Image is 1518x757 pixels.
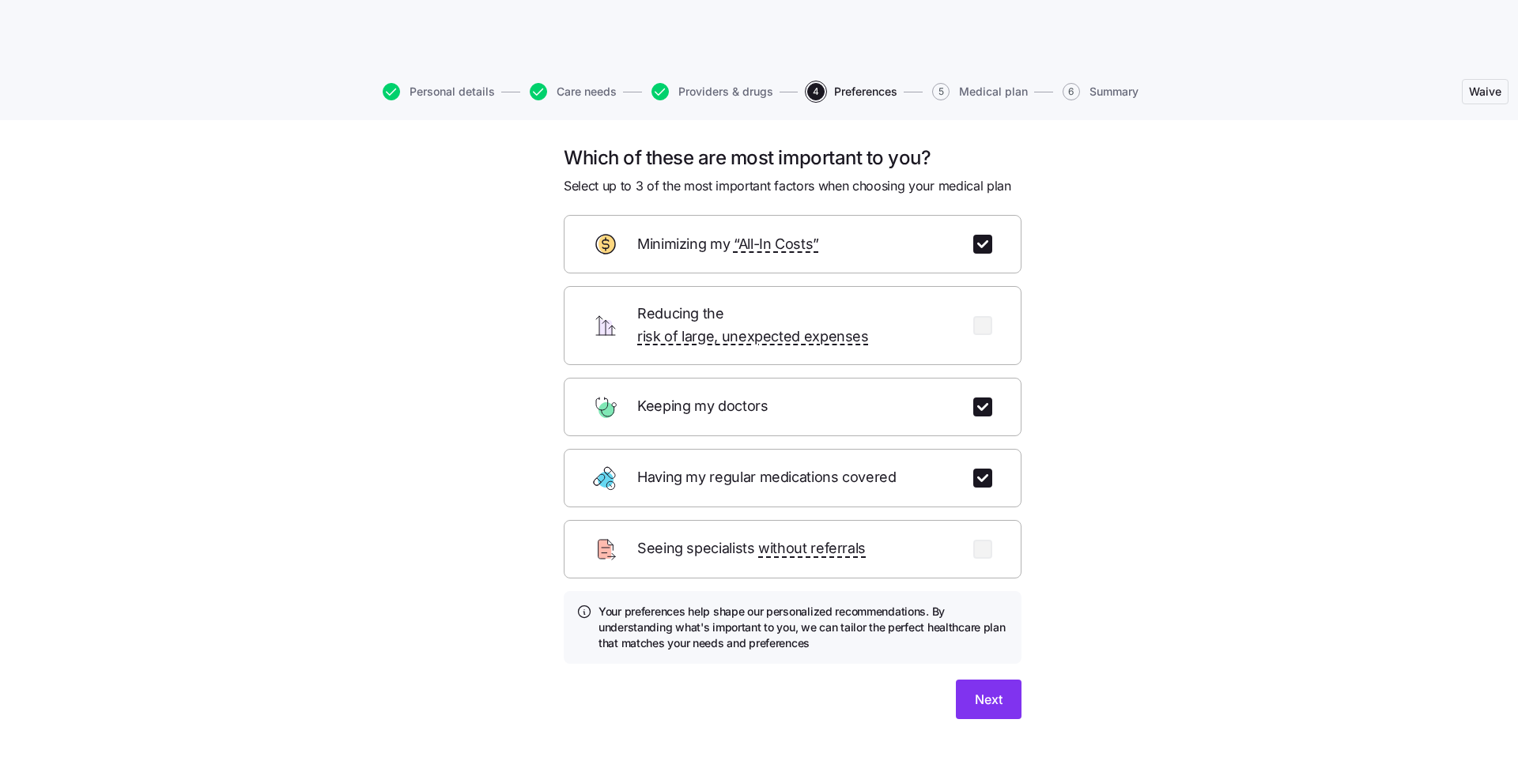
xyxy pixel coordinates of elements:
span: Preferences [834,86,897,97]
button: Personal details [383,83,495,100]
a: Personal details [379,83,495,100]
h1: Which of these are most important to you? [564,145,1021,170]
a: Providers & drugs [648,83,773,100]
span: Keeping my doctors [637,395,772,418]
span: 6 [1063,83,1080,100]
span: Personal details [410,86,495,97]
button: 6Summary [1063,83,1138,100]
a: 4Preferences [804,83,897,100]
span: Waive [1469,84,1501,100]
button: Next [956,680,1021,719]
span: Select up to 3 of the most important factors when choosing your medical plan [564,176,1011,196]
button: Care needs [530,83,617,100]
button: Waive [1462,79,1509,104]
span: without referrals [758,537,866,560]
a: Care needs [527,83,617,100]
button: 4Preferences [807,83,897,100]
span: Medical plan [959,86,1028,97]
span: Providers & drugs [678,86,773,97]
span: Next [975,690,1003,709]
span: “All-In Costs” [734,233,819,256]
span: Reducing the [637,303,954,348]
span: 5 [932,83,950,100]
span: Seeing specialists [637,537,866,560]
span: Summary [1089,86,1138,97]
span: Having my regular medications covered [637,466,900,489]
span: Minimizing my [637,233,819,256]
h4: Your preferences help shape our personalized recommendations. By understanding what's important t... [599,604,1009,652]
button: 5Medical plan [932,83,1028,100]
span: Care needs [557,86,617,97]
span: risk of large, unexpected expenses [637,326,869,348]
span: 4 [807,83,825,100]
button: Providers & drugs [651,83,773,100]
